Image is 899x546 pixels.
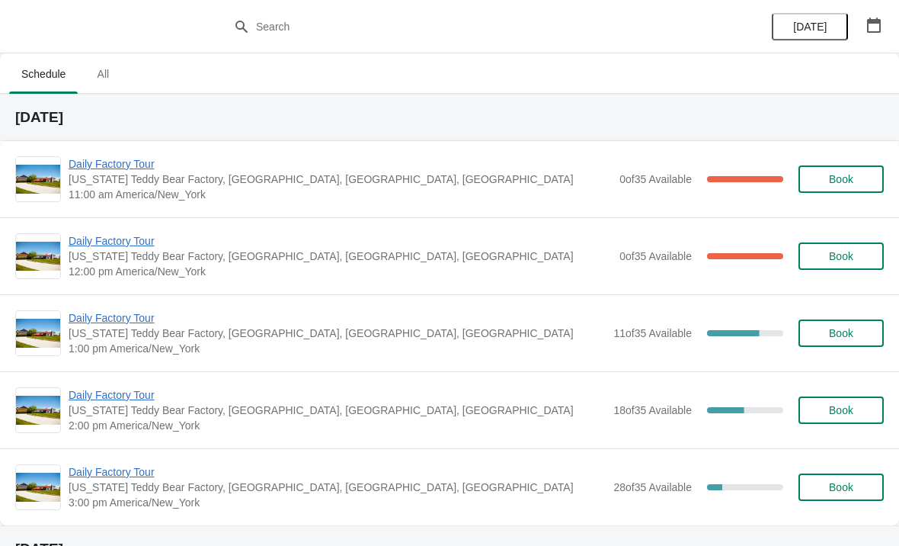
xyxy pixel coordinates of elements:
[619,250,692,262] span: 0 of 35 Available
[16,165,60,194] img: Daily Factory Tour | Vermont Teddy Bear Factory, Shelburne Road, Shelburne, VT, USA | 11:00 am Am...
[613,404,692,416] span: 18 of 35 Available
[798,397,884,424] button: Book
[16,473,60,503] img: Daily Factory Tour | Vermont Teddy Bear Factory, Shelburne Road, Shelburne, VT, USA | 3:00 pm Ame...
[829,250,853,262] span: Book
[798,320,884,347] button: Book
[829,404,853,416] span: Book
[16,319,60,348] img: Daily Factory Tour | Vermont Teddy Bear Factory, Shelburne Road, Shelburne, VT, USA | 1:00 pm Ame...
[69,156,612,172] span: Daily Factory Tour
[829,327,853,339] span: Book
[798,165,884,193] button: Book
[793,21,827,33] span: [DATE]
[69,341,606,356] span: 1:00 pm America/New_York
[16,396,60,426] img: Daily Factory Tour | Vermont Teddy Bear Factory, Shelburne Road, Shelburne, VT, USA | 2:00 pm Ame...
[69,387,606,403] span: Daily Factory Tour
[829,481,853,493] span: Book
[69,403,606,418] span: [US_STATE] Teddy Bear Factory, [GEOGRAPHIC_DATA], [GEOGRAPHIC_DATA], [GEOGRAPHIC_DATA]
[798,474,884,501] button: Book
[69,495,606,510] span: 3:00 pm America/New_York
[69,233,612,249] span: Daily Factory Tour
[69,326,606,341] span: [US_STATE] Teddy Bear Factory, [GEOGRAPHIC_DATA], [GEOGRAPHIC_DATA], [GEOGRAPHIC_DATA]
[613,481,692,493] span: 28 of 35 Available
[9,60,78,88] span: Schedule
[15,110,884,125] h2: [DATE]
[16,242,60,271] img: Daily Factory Tour | Vermont Teddy Bear Factory, Shelburne Road, Shelburne, VT, USA | 12:00 pm Am...
[69,172,612,187] span: [US_STATE] Teddy Bear Factory, [GEOGRAPHIC_DATA], [GEOGRAPHIC_DATA], [GEOGRAPHIC_DATA]
[69,264,612,279] span: 12:00 pm America/New_York
[69,480,606,495] span: [US_STATE] Teddy Bear Factory, [GEOGRAPHIC_DATA], [GEOGRAPHIC_DATA], [GEOGRAPHIC_DATA]
[798,242,884,270] button: Book
[69,187,612,202] span: 11:00 am America/New_York
[69,310,606,326] span: Daily Factory Tour
[69,249,612,264] span: [US_STATE] Teddy Bear Factory, [GEOGRAPHIC_DATA], [GEOGRAPHIC_DATA], [GEOGRAPHIC_DATA]
[84,60,122,88] span: All
[619,173,692,185] span: 0 of 35 Available
[829,173,853,185] span: Book
[69,464,606,480] span: Daily Factory Tour
[613,327,692,339] span: 11 of 35 Available
[772,13,848,40] button: [DATE]
[69,418,606,433] span: 2:00 pm America/New_York
[255,13,674,40] input: Search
